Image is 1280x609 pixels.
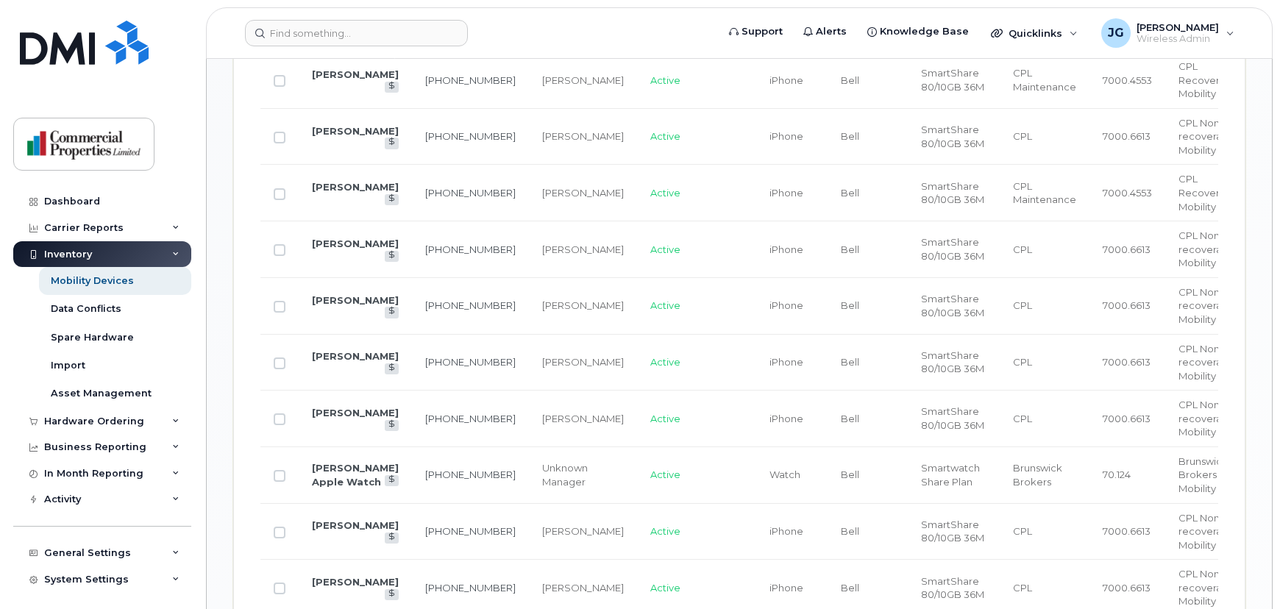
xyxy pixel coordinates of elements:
span: Bell [841,299,859,311]
span: Brunswick Brokers [1013,462,1062,488]
a: [PHONE_NUMBER] [425,299,516,311]
a: [PERSON_NAME] [312,407,399,419]
div: [PERSON_NAME] [542,524,624,538]
span: 7000.4553 [1103,74,1152,86]
span: 7000.6613 [1103,299,1151,311]
span: CPL Non-recoverable Mobility Lines [1178,343,1242,382]
a: [PERSON_NAME] Apple Watch [312,462,399,488]
span: 7000.6613 [1103,582,1151,594]
a: View Last Bill [385,194,399,205]
span: 70.124 [1103,469,1131,480]
a: [PHONE_NUMBER] [425,469,516,480]
a: [PERSON_NAME] [312,294,399,306]
span: 7000.6613 [1103,525,1151,537]
span: CPL [1013,356,1032,368]
span: CPL Maintenance [1013,67,1076,93]
a: [PERSON_NAME] [312,576,399,588]
span: CPL Maintenance [1013,180,1076,206]
span: 7000.6613 [1103,356,1151,368]
span: Active [650,582,680,594]
span: CPL Non-recoverable Mobility Lines [1178,117,1242,156]
span: CPL Recoverable Mobility Lines [1178,173,1242,212]
span: Bell [841,74,859,86]
a: [PERSON_NAME] [312,68,399,80]
span: SmartShare 80/10GB 36M [921,236,984,262]
span: iPhone [769,582,803,594]
span: 7000.6613 [1103,130,1151,142]
span: Bell [841,413,859,424]
span: [PERSON_NAME] [1137,21,1219,33]
span: 7000.6613 [1103,243,1151,255]
a: View Last Bill [385,82,399,93]
a: View Last Bill [385,420,399,431]
a: View Last Bill [385,533,399,544]
span: 7000.4553 [1103,187,1152,199]
span: Bell [841,130,859,142]
a: [PERSON_NAME] [312,125,399,137]
a: [PHONE_NUMBER] [425,413,516,424]
a: [PHONE_NUMBER] [425,130,516,142]
span: Bell [841,525,859,537]
span: SmartShare 80/10GB 36M [921,124,984,149]
a: [PHONE_NUMBER] [425,74,516,86]
span: Smartwatch Share Plan [921,462,980,488]
span: Bell [841,356,859,368]
span: Active [650,356,680,368]
div: [PERSON_NAME] [542,243,624,257]
span: Active [650,525,680,537]
span: CPL [1013,525,1032,537]
span: Watch [769,469,800,480]
a: View Last Bill [385,307,399,318]
span: SmartShare 80/10GB 36M [921,575,984,601]
a: [PHONE_NUMBER] [425,243,516,255]
span: Bell [841,469,859,480]
span: iPhone [769,74,803,86]
span: iPhone [769,299,803,311]
span: iPhone [769,187,803,199]
div: [PERSON_NAME] [542,299,624,313]
span: CPL [1013,413,1032,424]
span: CPL [1013,299,1032,311]
div: [PERSON_NAME] [542,412,624,426]
a: Knowledge Base [857,17,979,46]
span: CPL Non-recoverable Mobility Lines [1178,512,1242,551]
span: CPL [1013,130,1032,142]
div: [PERSON_NAME] [542,129,624,143]
span: CPL Non-recoverable Mobility Lines [1178,229,1242,268]
span: CPL Non-recoverable Mobility Lines [1178,568,1242,607]
span: iPhone [769,413,803,424]
span: CPL Non-recoverable Mobility Lines [1178,286,1242,325]
input: Find something... [245,20,468,46]
span: SmartShare 80/10GB 36M [921,349,984,375]
a: [PHONE_NUMBER] [425,187,516,199]
a: View Last Bill [385,363,399,374]
a: View Last Bill [385,251,399,262]
span: Bell [841,582,859,594]
a: [PERSON_NAME] [312,519,399,531]
a: View Last Bill [385,589,399,600]
span: Wireless Admin [1137,33,1219,45]
a: [PHONE_NUMBER] [425,582,516,594]
a: [PERSON_NAME] [312,350,399,362]
span: CPL Recoverable Mobility Lines [1178,60,1242,99]
span: 7000.6613 [1103,413,1151,424]
a: Support [719,17,793,46]
a: [PERSON_NAME] [312,181,399,193]
span: Active [650,130,680,142]
span: Active [650,299,680,311]
span: Brunswick Brokers Mobility Lines [1178,455,1242,494]
span: Active [650,469,680,480]
div: [PERSON_NAME] [542,74,624,88]
span: iPhone [769,130,803,142]
span: CPL [1013,243,1032,255]
a: [PERSON_NAME] [312,238,399,249]
a: View Last Bill [385,138,399,149]
span: SmartShare 80/10GB 36M [921,180,984,206]
span: Active [650,413,680,424]
span: Bell [841,243,859,255]
span: CPL [1013,582,1032,594]
div: [PERSON_NAME] [542,581,624,595]
a: [PHONE_NUMBER] [425,356,516,368]
span: Alerts [816,24,847,39]
span: SmartShare 80/10GB 36M [921,293,984,318]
